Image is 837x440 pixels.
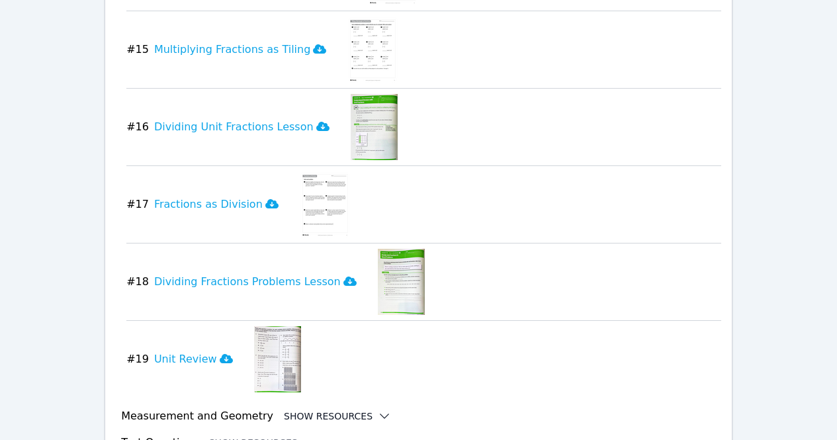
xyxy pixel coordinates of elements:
img: Fractions as Division [300,171,351,238]
span: # 19 [126,351,149,367]
button: #19Unit Review [126,326,243,392]
h3: Multiplying Fractions as Tiling [154,42,326,58]
span: # 16 [126,119,149,135]
span: # 17 [126,197,149,212]
span: # 15 [126,42,149,58]
img: Dividing Unit Fractions Lesson [351,94,398,160]
img: Dividing Fractions Problems Lesson [378,249,425,315]
h3: Measurement and Geometry [121,408,273,424]
button: #16Dividing Unit Fractions Lesson [126,94,339,160]
h3: Dividing Fractions Problems Lesson [154,274,357,290]
button: #18Dividing Fractions Problems Lesson [126,249,367,315]
img: Unit Review [254,326,301,392]
span: # 18 [126,274,149,290]
button: Show Resources [284,410,391,423]
button: #15Multiplying Fractions as Tiling [126,17,337,83]
h3: Dividing Unit Fractions Lesson [154,119,330,135]
h3: Fractions as Division [154,197,279,212]
img: Multiplying Fractions as Tiling [347,17,398,83]
button: #17Fractions as Division [126,171,289,238]
h3: Unit Review [154,351,233,367]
